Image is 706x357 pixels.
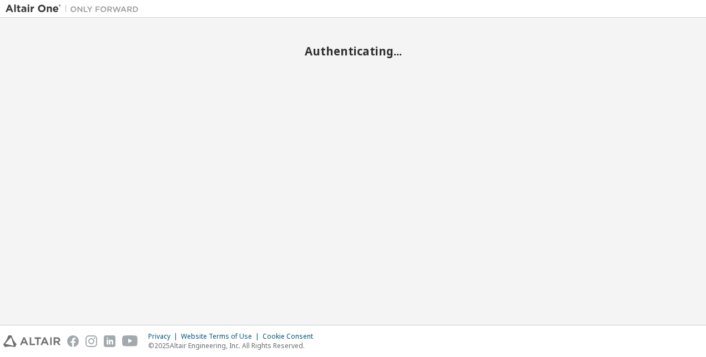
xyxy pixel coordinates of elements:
h2: Authenticating... [6,44,700,58]
img: Altair One [6,3,144,14]
img: altair_logo.svg [3,335,60,347]
p: © 2025 Altair Engineering, Inc. All Rights Reserved. [148,341,320,350]
div: Cookie Consent [263,332,320,341]
div: Privacy [148,332,181,341]
img: linkedin.svg [104,335,115,347]
img: youtube.svg [122,335,138,347]
img: facebook.svg [67,335,79,347]
img: instagram.svg [85,335,97,347]
div: Website Terms of Use [181,332,263,341]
